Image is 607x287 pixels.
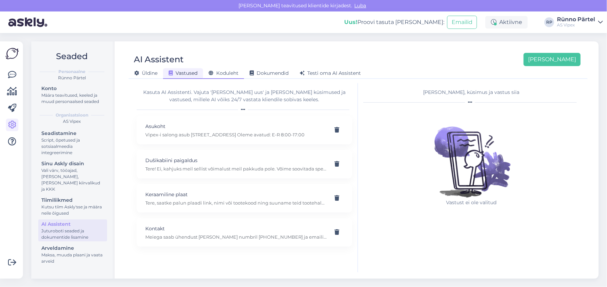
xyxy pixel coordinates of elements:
p: Vipex-i salong asub [STREET_ADDRESS] Oleme avatud: E-R 8:00-17:00 [145,131,327,138]
img: Askly Logo [6,47,19,60]
button: Emailid [447,16,477,29]
span: Koduleht [209,70,238,76]
span: Vastused [169,70,197,76]
div: [PERSON_NAME], küsimus ja vastus siia [363,89,580,96]
div: KontaktMeiega saab ühendust [PERSON_NAME] numbril [PHONE_NUMBER] ja emaili [PERSON_NAME] [EMAIL_A... [137,218,352,247]
div: Keraamiline plaatTere, saatke palun plaadi link, nimi või tootekood ning suuname teid tootehaldur... [137,184,352,213]
div: AI Assistent [41,221,104,228]
div: RP [544,17,554,27]
a: Sinu Askly disainVali värv, tööajad, [PERSON_NAME], [PERSON_NAME] kiirvalikud ja KKK [38,159,107,193]
div: Sinu Askly disain [41,160,104,167]
div: Juturoboti seaded ja dokumentide lisamine [41,228,104,240]
div: Kutsu tiim Askly'sse ja määra neile õigused [41,204,104,216]
div: AS Vipex [37,118,107,125]
p: Kontakt [145,225,327,232]
a: AI AssistentJuturoboti seaded ja dokumentide lisamine [38,220,107,241]
div: Vali värv, tööajad, [PERSON_NAME], [PERSON_NAME] kiirvalikud ja KKK [41,167,104,192]
div: Kasuta AI Assistenti. Vajuta '[PERSON_NAME] uus' ja [PERSON_NAME] küsimused ja vastused, millele ... [137,89,352,103]
p: Asukoht [145,122,327,130]
p: Meiega saab ühendust [PERSON_NAME] numbril [PHONE_NUMBER] ja emaili [PERSON_NAME] [EMAIL_ADDRESS]... [145,234,327,240]
div: Seadistamine [41,130,104,137]
div: AsukohtVipex-i salong asub [STREET_ADDRESS] Oleme avatud: E-R 8:00-17:00 [137,116,352,144]
div: Määra teavitused, keeled ja muud personaalsed seaded [41,92,104,105]
p: Keraamiline plaat [145,191,327,198]
div: Maksa, muuda plaani ja vaata arveid [41,252,104,264]
p: Vastust ei ole valitud [426,199,517,206]
div: Script, õpetused ja sotsiaalmeedia integreerimine [41,137,104,156]
a: TiimiliikmedKutsu tiim Askly'sse ja määra neile õigused [38,196,107,217]
div: Aktiivne [485,16,528,29]
span: Testi oma AI Assistent [300,70,361,76]
a: KontoMäära teavitused, keeled ja muud personaalsed seaded [38,84,107,106]
div: Arveldamine [41,245,104,252]
p: Tere! Ei, kahjuks meil sellist võimalust meil pakkuda pole. Võime soovitada spetsialisti, kes pai... [145,166,327,172]
div: Tiimiliikmed [41,197,104,204]
div: AS Vipex [557,22,595,28]
b: Uus! [344,19,357,25]
b: Personaalne [58,69,86,75]
span: Üldine [134,70,157,76]
div: Rünno Pärtel [557,17,595,22]
h2: Seaded [37,50,107,63]
span: Dokumendid [250,70,289,76]
span: Luba [353,2,369,9]
div: AI Assistent [134,53,184,66]
p: Tere, saatke palun plaadi link, nimi või tootekood ning suuname teid tootehaldurile. Uurime [PERS... [145,200,327,206]
div: Konto [41,85,104,92]
div: Proovi tasuta [PERSON_NAME]: [344,18,444,26]
div: Dušikabiini paigaldusTere! Ei, kahjuks meil sellist võimalust meil pakkuda pole. Võime soovitada ... [137,150,352,178]
button: [PERSON_NAME] [524,53,581,66]
b: Organisatsioon [56,112,88,118]
a: Rünno PärtelAS Vipex [557,17,603,28]
img: No qna [426,109,517,199]
a: ArveldamineMaksa, muuda plaani ja vaata arveid [38,244,107,265]
p: Dušikabiini paigaldus [145,157,327,164]
div: Rünno Pärtel [37,75,107,81]
a: SeadistamineScript, õpetused ja sotsiaalmeedia integreerimine [38,129,107,157]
